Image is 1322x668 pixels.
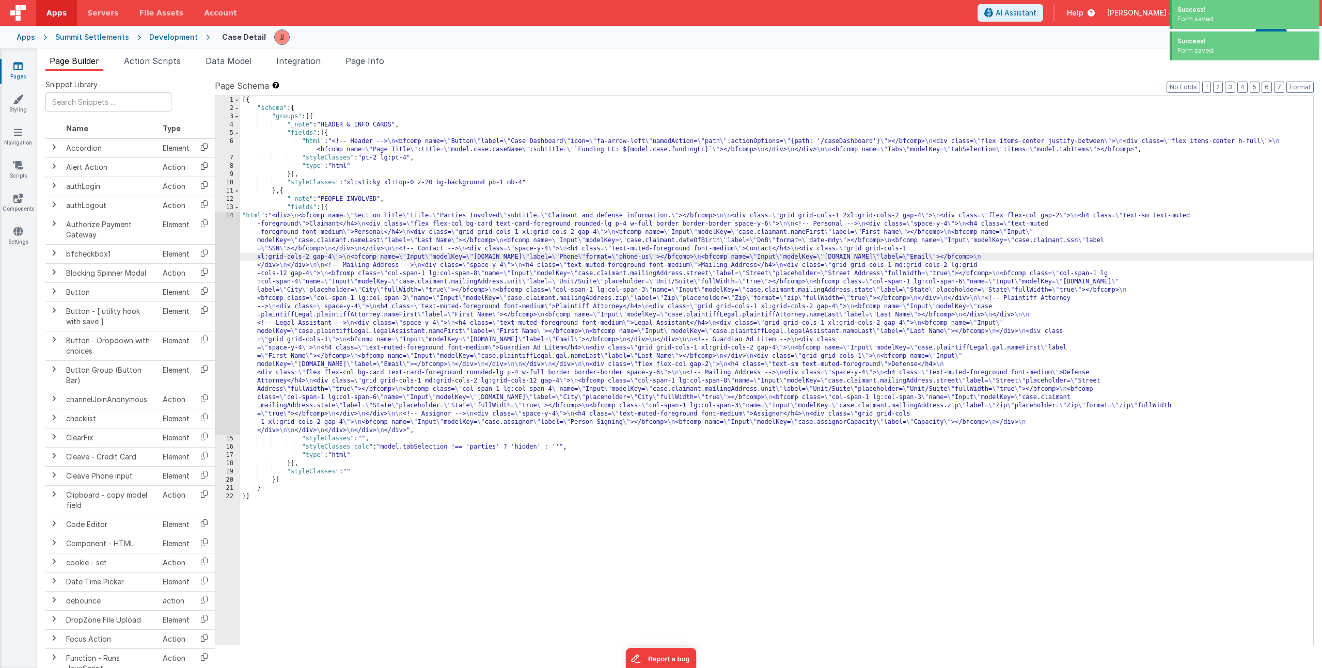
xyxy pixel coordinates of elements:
div: 16 [215,443,240,451]
div: 15 [215,435,240,443]
td: action [159,591,194,610]
div: 6 [215,137,240,154]
button: AI Assistant [978,4,1043,22]
button: 2 [1213,82,1223,93]
input: Search Snippets ... [45,92,171,112]
span: Type [163,124,181,133]
span: Page Builder [50,56,99,66]
div: 22 [215,492,240,501]
td: Element [159,572,194,591]
div: 17 [215,451,240,459]
div: 5 [215,129,240,137]
span: Page Schema [215,79,269,92]
div: 20 [215,476,240,484]
button: [PERSON_NAME] — [EMAIL_ADDRESS][DOMAIN_NAME] [1107,8,1314,18]
td: Date Time Picker [62,572,159,591]
span: Servers [87,8,118,18]
td: checklist [62,409,159,428]
span: Integration [276,56,321,66]
button: 5 [1250,82,1260,93]
td: Element [159,447,194,466]
img: 67cf703950b6d9cd5ee0aacca227d490 [275,30,289,44]
td: Action [159,157,194,177]
button: 1 [1202,82,1211,93]
td: authLogin [62,177,159,196]
td: Element [159,360,194,390]
button: 6 [1262,82,1272,93]
div: 4 [215,121,240,129]
span: Page Info [345,56,384,66]
h4: Case Detail [222,33,266,41]
div: 19 [215,468,240,476]
div: 2 [215,104,240,113]
div: 3 [215,113,240,121]
div: Form saved. [1177,46,1314,55]
td: Element [159,331,194,360]
td: Element [159,534,194,553]
td: Action [159,553,194,572]
td: ClearFix [62,428,159,447]
td: Element [159,138,194,158]
td: Action [159,485,194,515]
td: authLogout [62,196,159,215]
td: Element [159,515,194,534]
td: Element [159,244,194,263]
div: 9 [215,170,240,179]
td: Alert Action [62,157,159,177]
div: 14 [215,212,240,435]
div: Form saved. [1177,14,1314,24]
button: 3 [1225,82,1235,93]
td: Button - Dropdown with choices [62,331,159,360]
td: Action [159,263,194,282]
td: cookie - set [62,553,159,572]
td: Component - HTML [62,534,159,553]
td: Code Editor [62,515,159,534]
div: 21 [215,484,240,492]
div: Development [149,32,198,42]
span: Help [1067,8,1083,18]
div: 11 [215,187,240,195]
span: Action Scripts [124,56,181,66]
td: bfcheckbox1 [62,244,159,263]
td: Action [159,629,194,648]
span: [PERSON_NAME] — [1107,8,1176,18]
td: Action [159,390,194,409]
td: debounce [62,591,159,610]
div: 1 [215,96,240,104]
td: Cleave - Credit Card [62,447,159,466]
td: Accordion [62,138,159,158]
span: Name [66,124,88,133]
div: Apps [17,32,35,42]
button: Format [1286,82,1314,93]
td: Action [159,177,194,196]
span: Apps [46,8,67,18]
span: Snippet Library [45,79,98,90]
div: 13 [215,203,240,212]
td: Blocking Spinner Modal [62,263,159,282]
td: Focus Action [62,629,159,648]
span: AI Assistant [996,8,1036,18]
td: Button - [ utility hook with save ] [62,301,159,331]
div: Success! [1177,37,1314,46]
div: 7 [215,154,240,162]
div: Success! [1177,5,1314,14]
button: No Folds [1167,82,1200,93]
span: Data Model [206,56,251,66]
td: Authorize Payment Gateway [62,215,159,244]
td: Element [159,215,194,244]
button: 7 [1274,82,1284,93]
td: Element [159,466,194,485]
td: Button [62,282,159,301]
td: DropZone File Upload [62,610,159,629]
td: Element [159,428,194,447]
td: Element [159,610,194,629]
td: Element [159,409,194,428]
td: Button Group (Button Bar) [62,360,159,390]
div: 10 [215,179,240,187]
div: 18 [215,459,240,468]
div: Summit Settlements [55,32,129,42]
div: 12 [215,195,240,203]
div: 8 [215,162,240,170]
td: Clipboard - copy model field [62,485,159,515]
button: 4 [1237,82,1248,93]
